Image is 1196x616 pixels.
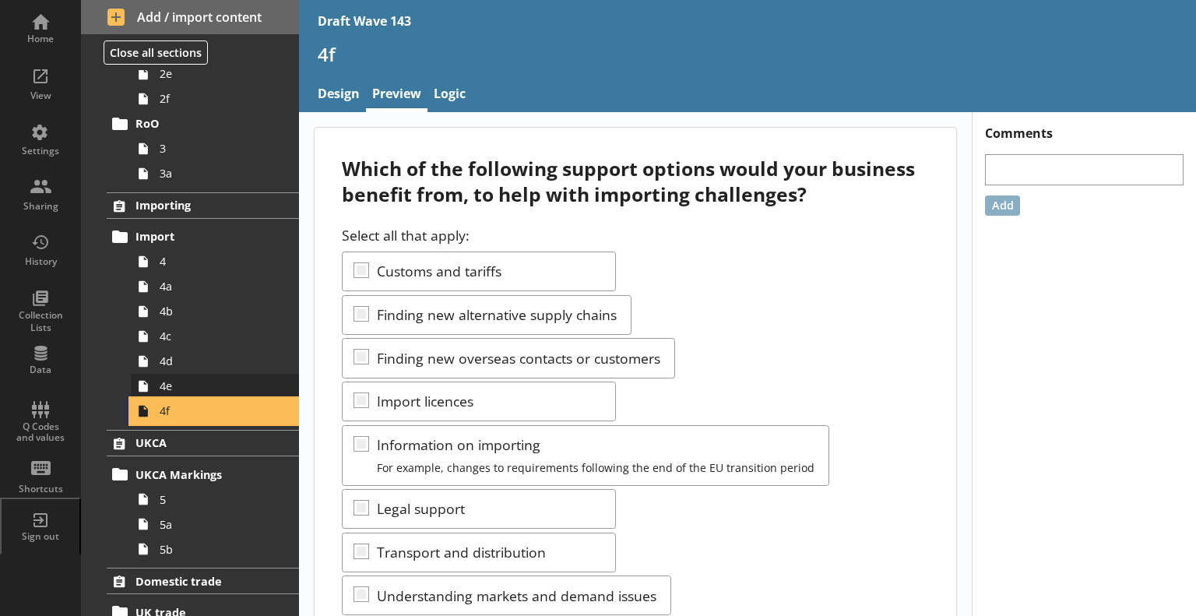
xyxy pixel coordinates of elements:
[13,421,68,444] div: Q Codes and values
[114,224,299,424] li: Import44a4b4c4d4e4f
[13,90,68,102] div: View
[311,79,366,112] a: Design
[318,12,411,30] div: Draft Wave 143
[973,112,1196,142] h1: Comments
[114,111,299,186] li: RoO33a
[13,309,68,333] div: Collection Lists
[160,279,277,294] span: 4a
[131,537,299,561] a: 5b
[107,111,299,136] a: RoO
[160,517,277,532] span: 5a
[13,33,68,45] div: Home
[13,483,68,495] div: Shortcuts
[131,249,299,274] a: 4
[366,79,427,112] a: Preview
[131,62,299,86] a: 2e
[160,492,277,507] span: 5
[114,462,299,561] li: UKCA Markings55a5b
[107,430,299,456] a: UKCA
[107,224,299,249] a: Import
[160,403,277,418] span: 4f
[160,254,277,269] span: 4
[160,542,277,557] span: 5b
[131,136,299,161] a: 3
[13,530,68,543] div: Sign out
[160,141,277,156] span: 3
[107,462,299,487] a: UKCA Markings
[131,161,299,186] a: 3a
[135,435,271,450] span: UKCA
[131,349,299,374] a: 4d
[13,364,68,376] div: Data
[131,399,299,424] a: 4f
[107,192,299,219] a: Importing
[131,324,299,349] a: 4c
[81,192,299,424] li: ImportingImport44a4b4c4d4e4f
[160,66,277,81] span: 2e
[107,568,299,594] a: Domestic trade
[131,374,299,399] a: 4e
[81,430,299,561] li: UKCAUKCA Markings55a5b
[318,42,1177,66] h1: 4f
[135,198,271,213] span: Importing
[160,378,277,393] span: 4e
[131,299,299,324] a: 4b
[13,200,68,213] div: Sharing
[131,86,299,111] a: 2f
[13,145,68,157] div: Settings
[135,574,271,589] span: Domestic trade
[13,255,68,268] div: History
[135,229,271,244] span: Import
[160,354,277,368] span: 4d
[131,274,299,299] a: 4a
[135,116,271,131] span: RoO
[160,304,277,319] span: 4b
[104,40,208,65] button: Close all sections
[135,467,271,482] span: UKCA Markings
[160,329,277,343] span: 4c
[160,166,277,181] span: 3a
[342,156,928,207] div: Which of the following support options would your business benefit from, to help with importing c...
[131,512,299,537] a: 5a
[131,487,299,512] a: 5
[427,79,472,112] a: Logic
[160,91,277,106] span: 2f
[107,9,273,26] span: Add / import content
